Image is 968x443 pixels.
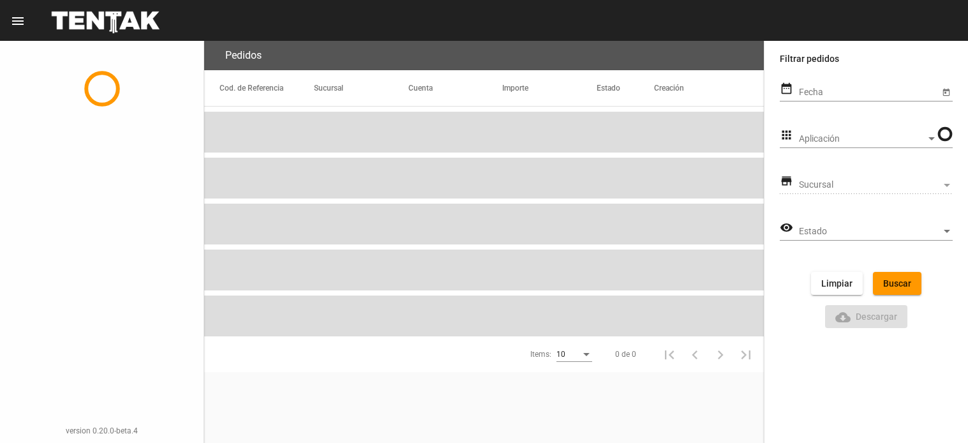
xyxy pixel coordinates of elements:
mat-icon: visibility [780,220,793,236]
mat-icon: Descargar Reporte [835,310,851,325]
span: Estado [799,227,941,237]
mat-select: Sucursal [799,180,953,190]
mat-icon: menu [10,13,26,29]
mat-header-cell: Estado [597,70,654,106]
mat-select: Aplicación [799,134,937,144]
button: Siguiente [708,342,733,367]
button: Anterior [682,342,708,367]
mat-icon: date_range [780,81,793,96]
mat-icon: apps [780,128,793,143]
mat-icon: store [780,174,793,189]
mat-header-cell: Cod. de Referencia [204,70,314,106]
mat-select: Estado [799,227,953,237]
mat-select: Items: [556,350,592,359]
span: Buscar [883,278,911,289]
span: 10 [556,350,565,359]
span: Limpiar [821,278,853,289]
div: version 0.20.0-beta.4 [10,424,193,437]
div: Items: [530,348,551,361]
div: 0 de 0 [615,348,636,361]
button: Open calendar [939,85,953,98]
button: Buscar [873,272,921,295]
flou-section-header: Pedidos [204,41,764,70]
mat-header-cell: Creación [654,70,764,106]
input: Fecha [799,87,939,98]
span: Aplicación [799,134,926,144]
h3: Pedidos [225,47,262,64]
mat-header-cell: Cuenta [408,70,503,106]
span: Sucursal [799,180,941,190]
mat-header-cell: Sucursal [314,70,408,106]
button: Limpiar [811,272,863,295]
label: Filtrar pedidos [780,51,953,66]
span: Descargar [835,312,898,322]
button: Descargar ReporteDescargar [825,305,908,328]
button: Primera [657,342,682,367]
mat-header-cell: Importe [502,70,597,106]
button: Última [733,342,759,367]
